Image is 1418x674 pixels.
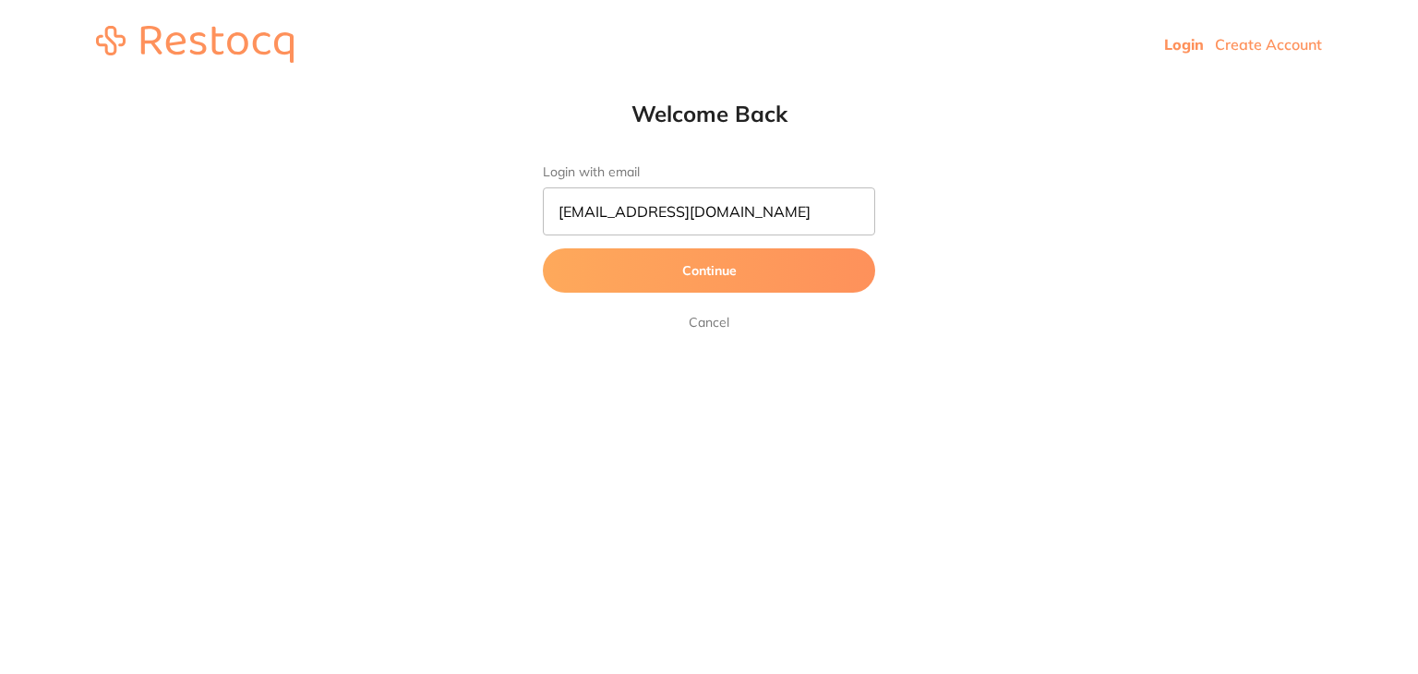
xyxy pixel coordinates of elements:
[685,311,733,333] a: Cancel
[543,164,875,180] label: Login with email
[96,26,294,63] img: restocq_logo.svg
[543,248,875,293] button: Continue
[1215,35,1322,54] a: Create Account
[506,100,912,127] h1: Welcome Back
[1164,35,1204,54] a: Login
